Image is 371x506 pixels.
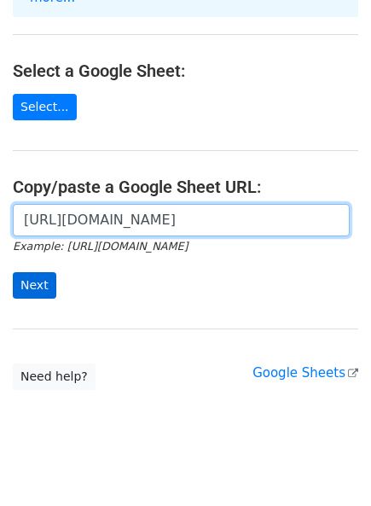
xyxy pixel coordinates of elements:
a: Need help? [13,364,96,390]
small: Example: [URL][DOMAIN_NAME] [13,240,188,253]
a: Select... [13,94,77,120]
iframe: Chat Widget [286,424,371,506]
input: Paste your Google Sheet URL here [13,204,350,236]
a: Google Sheets [252,365,358,381]
h4: Select a Google Sheet: [13,61,358,81]
h4: Copy/paste a Google Sheet URL: [13,177,358,197]
input: Next [13,272,56,299]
